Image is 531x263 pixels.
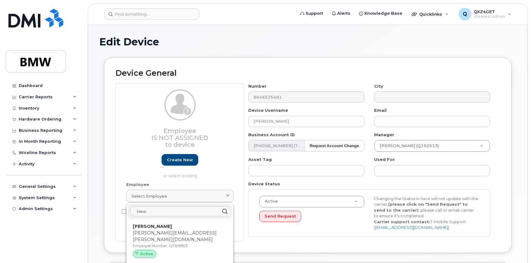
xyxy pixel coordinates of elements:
[248,132,295,138] label: Business Account ID
[259,211,301,222] button: Send Request
[162,154,198,166] a: Create new
[165,141,195,148] span: to device
[374,107,387,113] label: Email
[128,221,232,262] div: [PERSON_NAME][PERSON_NAME][EMAIL_ADDRESS][PERSON_NAME][DOMAIN_NAME]Employee Number: QTB9863Active
[375,225,448,230] a: [EMAIL_ADDRESS][DOMAIN_NAME]
[121,208,191,215] label: Non-employee owned device
[126,182,149,188] label: Employee
[374,83,383,89] label: City
[261,199,278,204] span: Active
[248,157,272,162] label: Asset Tag
[374,219,430,224] strong: Carrier support contact:
[131,193,167,199] span: Select employee
[126,190,234,202] a: Select employee
[304,140,364,152] button: Request Account Change
[116,69,500,78] h2: Device General
[140,251,153,257] span: Active
[376,143,439,149] span: [PERSON_NAME] (Q192513)
[130,206,229,216] input: Enter name, email, or employee number
[374,157,395,162] label: Used For
[99,36,516,47] h1: Edit Device
[310,143,359,148] strong: Request Account Change
[133,243,227,249] p: Employee Number: QTB9863
[133,224,172,229] strong: [PERSON_NAME]
[260,196,364,207] a: Active
[133,230,227,243] p: [PERSON_NAME][EMAIL_ADDRESS][PERSON_NAME][DOMAIN_NAME]
[374,202,468,213] strong: (please click on "Send Request" to send to the carrier)
[121,209,126,214] input: Non-employee owned device
[152,134,208,142] span: Is not assigned
[374,140,490,152] a: [PERSON_NAME] (Q192513)
[248,181,280,187] label: Device Status
[374,132,394,138] label: Manager
[126,127,234,148] h3: Employee
[126,173,234,179] p: or select existing
[369,196,484,230] div: Changing the Status in here will not update with the carrier, , please call or email carrier to e...
[248,107,288,113] label: Device Username
[248,83,266,89] label: Number
[504,236,526,258] iframe: Messenger Launcher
